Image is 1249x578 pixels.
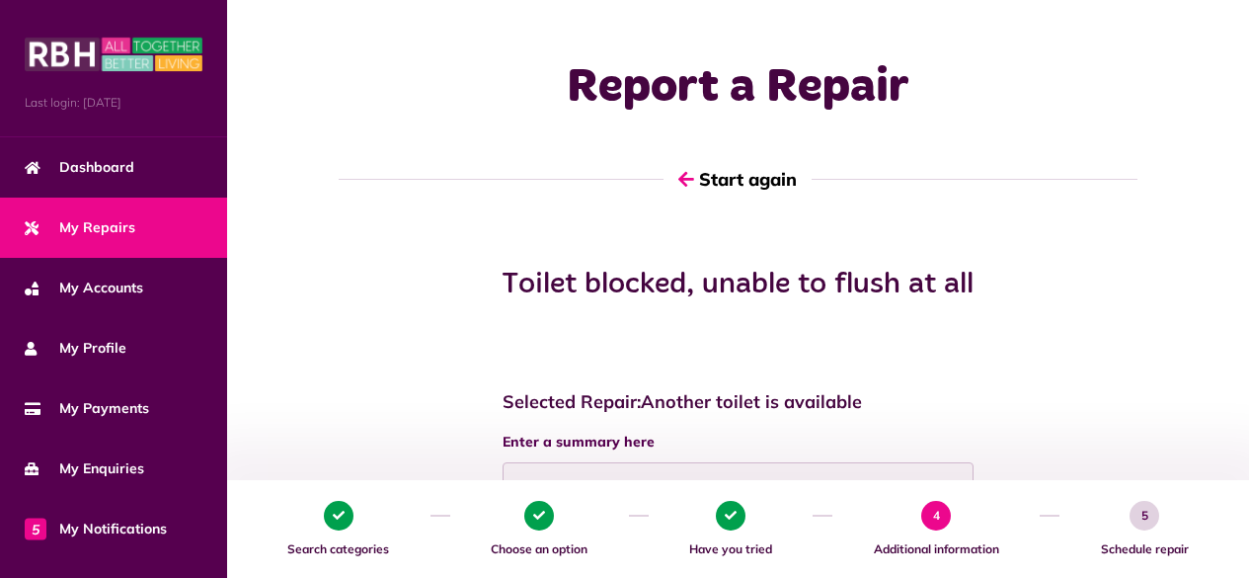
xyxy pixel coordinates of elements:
h2: Toilet blocked, unable to flush at all [421,267,1055,302]
span: Schedule repair [1069,540,1219,558]
label: Enter a summary here [503,432,975,453]
span: My Notifications [25,519,167,539]
span: 5 [25,518,46,539]
span: 4 [921,501,951,531]
span: 5 [1130,501,1159,531]
span: Search categories [257,540,421,558]
button: Start again [664,151,812,207]
span: 2 [524,501,554,531]
span: My Repairs [25,217,135,238]
span: Additional information [842,540,1030,558]
h1: Report a Repair [503,59,975,117]
span: Dashboard [25,157,134,178]
span: My Enquiries [25,458,144,479]
span: 1 [324,501,353,531]
h4: Selected Repair: Another toilet is available [503,391,975,413]
span: 3 [716,501,745,531]
span: Last login: [DATE] [25,94,202,112]
span: Choose an option [460,540,619,558]
span: Have you tried [659,540,804,558]
img: MyRBH [25,35,202,74]
span: My Accounts [25,278,143,298]
span: My Profile [25,338,126,359]
span: My Payments [25,398,149,419]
